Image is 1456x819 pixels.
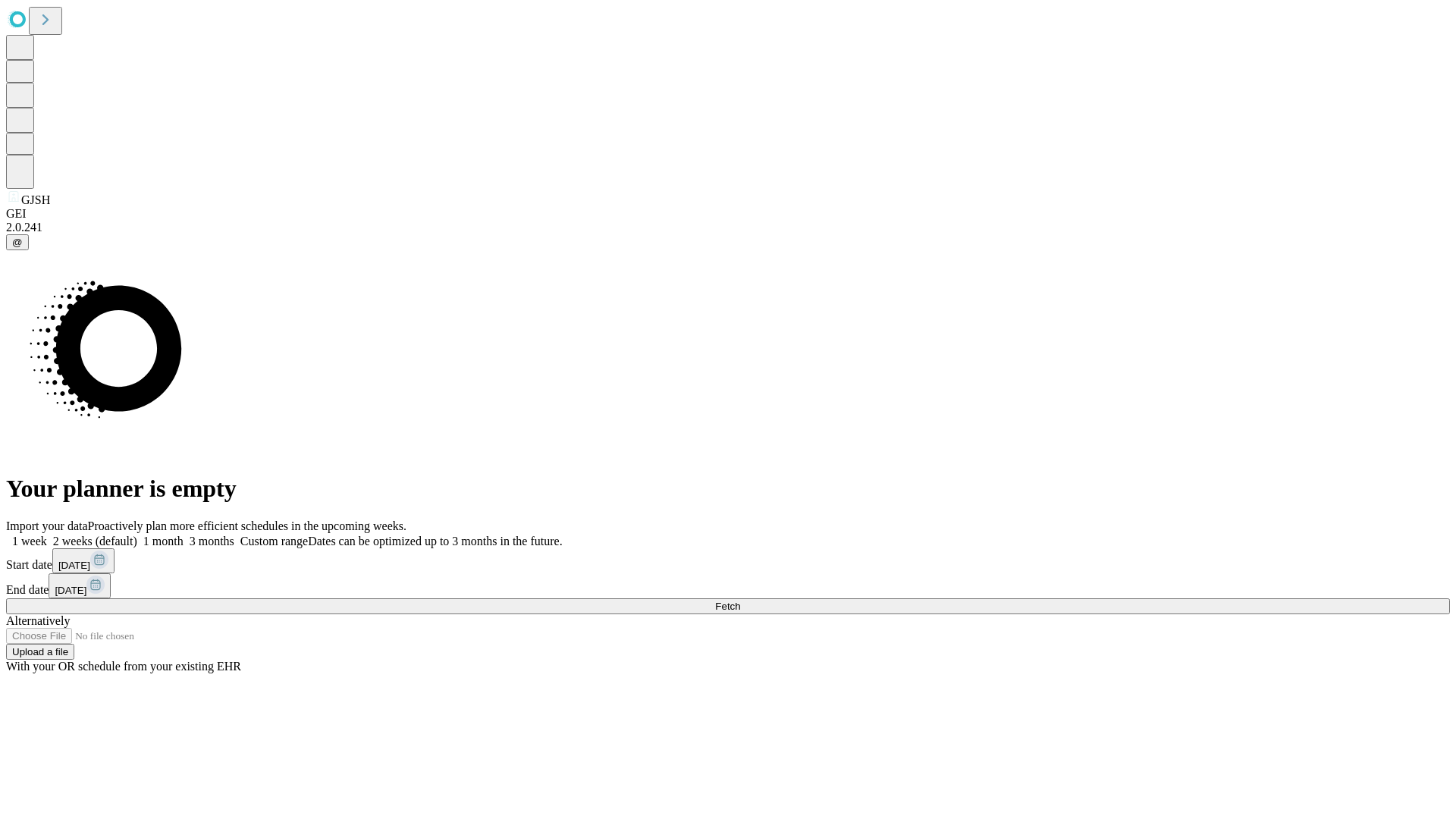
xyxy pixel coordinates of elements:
span: GJSH [21,193,50,206]
span: Fetch [715,601,740,612]
span: @ [12,237,23,248]
span: 1 week [12,535,47,548]
span: Proactively plan more efficient schedules in the upcoming weeks. [88,519,406,532]
button: [DATE] [49,573,111,598]
span: 2 weeks (default) [53,535,137,548]
span: 1 month [143,535,184,548]
button: [DATE] [52,548,115,573]
h1: Your planner is empty [6,475,1450,503]
span: [DATE] [55,585,86,596]
button: Upload a file [6,644,74,660]
span: Import your data [6,519,88,532]
button: @ [6,234,29,250]
span: Alternatively [6,614,70,627]
button: Fetch [6,598,1450,614]
div: End date [6,573,1450,598]
div: 2.0.241 [6,221,1450,234]
span: [DATE] [58,560,90,571]
div: GEI [6,207,1450,221]
div: Start date [6,548,1450,573]
span: Dates can be optimized up to 3 months in the future. [308,535,562,548]
span: With your OR schedule from your existing EHR [6,660,241,673]
span: Custom range [240,535,308,548]
span: 3 months [190,535,234,548]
